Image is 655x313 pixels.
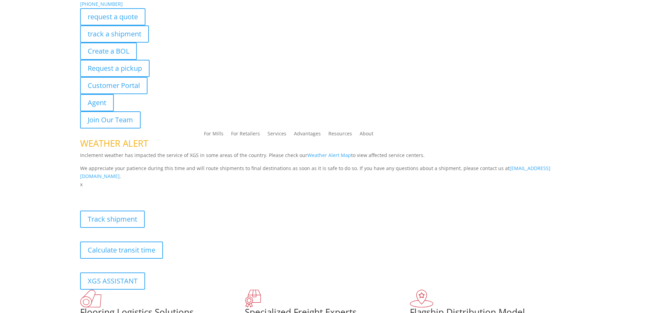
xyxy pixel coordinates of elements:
p: x [80,180,575,189]
p: Inclement weather has impacted the service of XGS in some areas of the country. Please check our ... [80,151,575,164]
a: request a quote [80,8,145,25]
img: xgs-icon-flagship-distribution-model-red [410,290,434,308]
a: Resources [328,131,352,139]
a: For Retailers [231,131,260,139]
a: Customer Portal [80,77,148,94]
img: xgs-icon-total-supply-chain-intelligence-red [80,290,101,308]
a: Create a BOL [80,43,137,60]
a: [PHONE_NUMBER] [80,1,123,7]
a: Request a pickup [80,60,150,77]
a: Join Our Team [80,111,141,128]
a: Weather Alert Map [307,152,351,158]
a: XGS ASSISTANT [80,272,145,290]
a: Track shipment [80,211,145,228]
a: Agent [80,94,114,111]
img: xgs-icon-focused-on-flooring-red [245,290,261,308]
b: Visibility, transparency, and control for your entire supply chain. [80,190,233,196]
a: Calculate transit time [80,242,163,259]
a: For Mills [204,131,223,139]
a: Advantages [294,131,321,139]
p: We appreciate your patience during this time and will route shipments to final destinations as so... [80,164,575,181]
span: WEATHER ALERT [80,137,148,149]
a: About [360,131,373,139]
a: Services [268,131,286,139]
a: track a shipment [80,25,149,43]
